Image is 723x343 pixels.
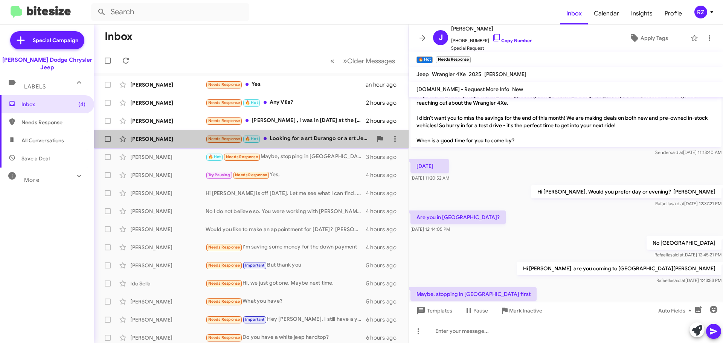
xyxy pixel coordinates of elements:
[416,71,429,78] span: Jeep
[208,100,240,105] span: Needs Response
[130,81,206,88] div: [PERSON_NAME]
[451,24,532,33] span: [PERSON_NAME]
[130,226,206,233] div: [PERSON_NAME]
[451,33,532,44] span: [PHONE_NUMBER]
[410,226,450,232] span: [DATE] 12:44:05 PM
[366,226,403,233] div: 4 hours ago
[326,53,400,69] nav: Page navigation example
[366,244,403,251] div: 4 hours ago
[410,210,506,224] p: Are you in [GEOGRAPHIC_DATA]?
[432,71,466,78] span: Wrangler 4Xe
[366,316,403,323] div: 6 hours ago
[458,304,494,317] button: Pause
[130,207,206,215] div: [PERSON_NAME]
[130,153,206,161] div: [PERSON_NAME]
[416,86,509,93] span: [DOMAIN_NAME] - Request More Info
[670,149,683,155] span: said at
[24,177,40,183] span: More
[130,171,206,179] div: [PERSON_NAME]
[245,136,258,141] span: 🔥 Hot
[206,279,366,288] div: Hi, we just got one. Maybe next time.
[670,252,683,258] span: said at
[130,262,206,269] div: [PERSON_NAME]
[208,317,240,322] span: Needs Response
[625,3,659,24] a: Insights
[208,263,240,268] span: Needs Response
[366,117,403,125] div: 2 hours ago
[208,281,240,286] span: Needs Response
[245,263,265,268] span: Important
[366,189,403,197] div: 4 hours ago
[206,243,366,252] div: I'm saving some money for the down payment
[206,171,366,179] div: Yes,
[610,31,687,45] button: Apply Tags
[130,280,206,287] div: Ido Sella
[415,304,452,317] span: Templates
[21,119,85,126] span: Needs Response
[366,298,403,305] div: 5 hours ago
[658,304,694,317] span: Auto Fields
[21,155,50,162] span: Save a Deal
[130,99,206,107] div: [PERSON_NAME]
[130,189,206,197] div: [PERSON_NAME]
[330,56,334,66] span: «
[10,31,84,49] a: Special Campaign
[410,287,537,301] p: Maybe, stopping in [GEOGRAPHIC_DATA] first
[206,226,366,233] div: Would you like to make an appointment for [DATE]? [PERSON_NAME]
[694,6,707,18] div: RZ
[512,86,523,93] span: New
[206,333,366,342] div: Do you have a white jeep hardtop?
[672,277,685,283] span: said at
[560,3,588,24] a: Inbox
[655,149,721,155] span: Sender [DATE] 11:13:40 AM
[206,116,366,125] div: [PERSON_NAME] , I was in [DATE] at the [GEOGRAPHIC_DATA] site and talked to [PERSON_NAME] about t...
[208,154,221,159] span: 🔥 Hot
[484,71,526,78] span: [PERSON_NAME]
[105,30,133,43] h1: Inbox
[206,189,366,197] div: Hi [PERSON_NAME] is off [DATE]. Let me see what I can find. [PERSON_NAME]
[206,315,366,324] div: Hey [PERSON_NAME], I still have a year or so on my current lease I believe so not in a rush but I...
[343,56,347,66] span: »
[91,3,249,21] input: Search
[208,335,240,340] span: Needs Response
[641,31,668,45] span: Apply Tags
[33,37,78,44] span: Special Campaign
[647,236,721,250] p: No [GEOGRAPHIC_DATA]
[439,32,443,44] span: J
[517,262,721,275] p: Hi [PERSON_NAME] are you coming to [GEOGRAPHIC_DATA][PERSON_NAME]
[492,38,532,43] a: Copy Number
[671,201,684,206] span: said at
[208,172,230,177] span: Try Pausing
[347,57,395,65] span: Older Messages
[24,83,46,90] span: Labels
[659,3,688,24] span: Profile
[245,317,265,322] span: Important
[21,101,85,108] span: Inbox
[410,159,449,173] p: [DATE]
[366,153,403,161] div: 3 hours ago
[656,277,721,283] span: Rafaella [DATE] 1:43:53 PM
[235,172,267,177] span: Needs Response
[206,80,366,89] div: Yes
[206,207,366,215] div: No I do not believe so. You were working with [PERSON_NAME].
[208,299,240,304] span: Needs Response
[208,82,240,87] span: Needs Response
[130,135,206,143] div: [PERSON_NAME]
[208,118,240,123] span: Needs Response
[21,137,64,144] span: All Conversations
[366,262,403,269] div: 5 hours ago
[366,280,403,287] div: 5 hours ago
[654,252,721,258] span: Rafaella [DATE] 12:45:21 PM
[366,207,403,215] div: 4 hours ago
[509,304,542,317] span: Mark Inactive
[130,316,206,323] div: [PERSON_NAME]
[410,88,721,147] p: Hi [PERSON_NAME] it's [PERSON_NAME] , Manager at [PERSON_NAME] Dodge Chrysler Jeep Ram. Thanks ag...
[410,175,449,181] span: [DATE] 11:20:52 AM
[588,3,625,24] a: Calendar
[226,154,258,159] span: Needs Response
[78,101,85,108] span: (4)
[366,81,403,88] div: an hour ago
[130,298,206,305] div: [PERSON_NAME]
